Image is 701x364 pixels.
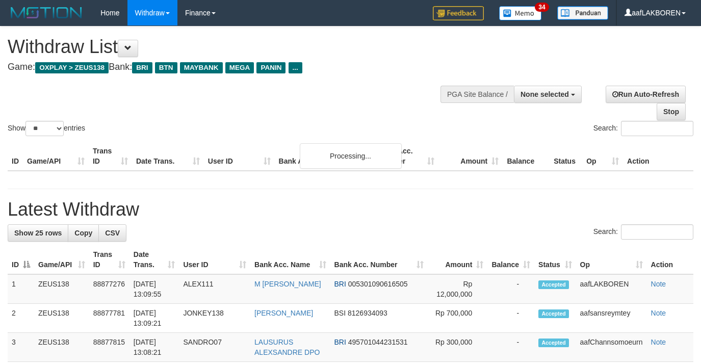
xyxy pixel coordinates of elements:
[8,245,34,274] th: ID: activate to sort column descending
[621,224,693,240] input: Search:
[8,5,85,20] img: MOTION_logo.png
[23,142,89,171] th: Game/API
[582,142,623,171] th: Op
[334,280,346,288] span: BRI
[348,338,408,346] span: Copy 495701044231531 to clipboard
[334,338,346,346] span: BRI
[576,274,647,304] td: aafLAKBOREN
[179,304,250,333] td: JONKEY138
[250,245,330,274] th: Bank Acc. Name: activate to sort column ascending
[534,245,576,274] th: Status: activate to sort column ascending
[129,245,179,274] th: Date Trans.: activate to sort column ascending
[514,86,582,103] button: None selected
[348,309,387,317] span: Copy 8126934093 to clipboard
[34,274,89,304] td: ZEUS138
[35,62,109,73] span: OXPLAY > ZEUS138
[129,304,179,333] td: [DATE] 13:09:21
[129,274,179,304] td: [DATE] 13:09:55
[428,333,487,362] td: Rp 300,000
[180,62,223,73] span: MAYBANK
[499,6,542,20] img: Button%20Memo.svg
[521,90,569,98] span: None selected
[8,142,23,171] th: ID
[623,142,693,171] th: Action
[225,62,254,73] span: MEGA
[651,280,666,288] a: Note
[34,333,89,362] td: ZEUS138
[129,333,179,362] td: [DATE] 13:08:21
[428,245,487,274] th: Amount: activate to sort column ascending
[8,333,34,362] td: 3
[300,143,402,169] div: Processing...
[440,86,514,103] div: PGA Site Balance /
[74,229,92,237] span: Copy
[179,274,250,304] td: ALEX111
[34,245,89,274] th: Game/API: activate to sort column ascending
[576,333,647,362] td: aafChannsomoeurn
[8,37,457,57] h1: Withdraw List
[8,304,34,333] td: 2
[503,142,550,171] th: Balance
[275,142,375,171] th: Bank Acc. Name
[25,121,64,136] select: Showentries
[89,245,129,274] th: Trans ID: activate to sort column ascending
[538,309,569,318] span: Accepted
[34,304,89,333] td: ZEUS138
[487,245,534,274] th: Balance: activate to sort column ascending
[8,274,34,304] td: 1
[254,309,313,317] a: [PERSON_NAME]
[89,304,129,333] td: 88877781
[179,245,250,274] th: User ID: activate to sort column ascending
[606,86,686,103] a: Run Auto-Refresh
[8,224,68,242] a: Show 25 rows
[330,245,428,274] th: Bank Acc. Number: activate to sort column ascending
[289,62,302,73] span: ...
[334,309,346,317] span: BSI
[348,280,408,288] span: Copy 005301090616505 to clipboard
[593,224,693,240] label: Search:
[155,62,177,73] span: BTN
[538,339,569,347] span: Accepted
[550,142,582,171] th: Status
[98,224,126,242] a: CSV
[204,142,275,171] th: User ID
[68,224,99,242] a: Copy
[89,333,129,362] td: 88877815
[647,245,693,274] th: Action
[557,6,608,20] img: panduan.png
[89,274,129,304] td: 88877276
[179,333,250,362] td: SANDRO07
[254,280,321,288] a: M [PERSON_NAME]
[651,338,666,346] a: Note
[428,274,487,304] td: Rp 12,000,000
[487,274,534,304] td: -
[657,103,686,120] a: Stop
[487,333,534,362] td: -
[487,304,534,333] td: -
[433,6,484,20] img: Feedback.jpg
[651,309,666,317] a: Note
[438,142,503,171] th: Amount
[8,199,693,220] h1: Latest Withdraw
[14,229,62,237] span: Show 25 rows
[8,121,85,136] label: Show entries
[132,142,204,171] th: Date Trans.
[254,338,320,356] a: LAUSURUS ALEXSANDRE DPO
[374,142,438,171] th: Bank Acc. Number
[105,229,120,237] span: CSV
[8,62,457,72] h4: Game: Bank:
[535,3,549,12] span: 34
[89,142,132,171] th: Trans ID
[593,121,693,136] label: Search:
[621,121,693,136] input: Search:
[132,62,152,73] span: BRI
[538,280,569,289] span: Accepted
[428,304,487,333] td: Rp 700,000
[576,245,647,274] th: Op: activate to sort column ascending
[576,304,647,333] td: aafsansreymtey
[256,62,285,73] span: PANIN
